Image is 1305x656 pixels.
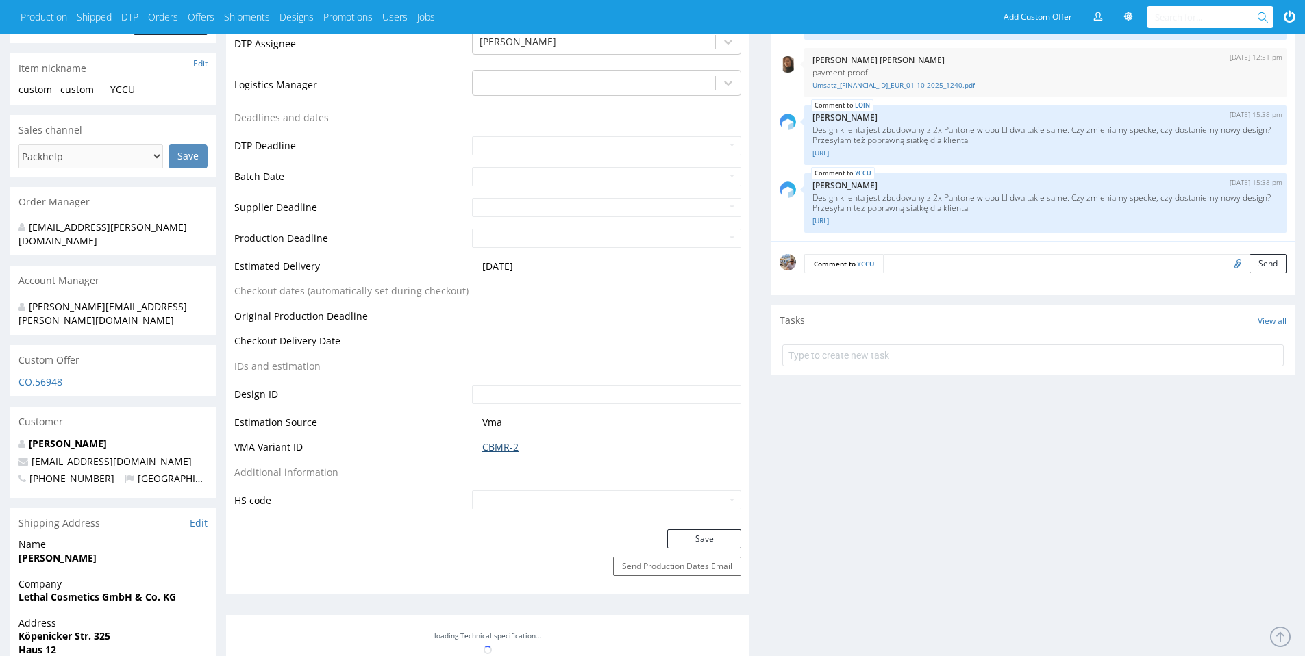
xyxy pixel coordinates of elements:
[10,187,216,217] div: Order Manager
[18,375,62,388] a: CO.56948
[812,80,1278,90] a: Umsatz_[FINANCIAL_ID]_EUR_01-10-2025_1240.pdf
[234,333,469,358] td: Checkout Delivery Date
[855,100,870,111] a: LQIN
[234,383,469,414] td: Design ID
[193,58,208,69] a: Edit
[234,227,469,258] td: Production Deadline
[482,440,519,454] a: CBMR-2
[234,489,469,511] td: HS code
[18,629,110,642] strong: Köpenicker Str. 325
[996,6,1080,28] a: Add Custom Offer
[482,260,513,273] span: [DATE]
[780,114,796,130] img: share_image_120x120.png
[812,216,1278,226] a: [URL]
[18,83,208,97] div: custom__custom____YCCU
[224,10,270,24] a: Shipments
[10,508,216,538] div: Shipping Address
[125,472,234,485] span: [GEOGRAPHIC_DATA]
[18,616,208,630] span: Address
[1230,52,1282,62] p: [DATE] 12:51 pm
[323,10,373,24] a: Promotions
[613,557,741,576] button: Send Production Dates Email
[857,259,874,268] a: YCCU
[234,283,469,308] td: Checkout dates (automatically set during checkout)
[21,10,67,24] a: Production
[18,590,176,603] strong: Lethal Cosmetics GmbH & Co. KG
[77,10,112,24] a: Shipped
[1230,110,1282,120] p: [DATE] 15:38 pm
[417,10,435,24] a: Jobs
[234,197,469,227] td: Supplier Deadline
[812,67,1278,77] p: payment proof
[780,254,796,270] img: regular_mini_magick20250909-139-fdo8ol.jpg
[780,181,796,198] img: share_image_120x120.png
[234,358,469,383] td: IDs and estimation
[234,258,469,283] td: Estimated Delivery
[18,538,208,551] span: Name
[1155,6,1260,28] input: Search for...
[234,135,469,166] td: DTP Deadline
[18,551,97,564] strong: [PERSON_NAME]
[18,472,114,485] span: [PHONE_NUMBER]
[812,180,1278,190] p: [PERSON_NAME]
[190,516,208,530] a: Edit
[18,577,208,591] span: Company
[29,437,107,450] a: [PERSON_NAME]
[1230,177,1282,188] p: [DATE] 15:38 pm
[812,112,1278,123] p: [PERSON_NAME]
[812,125,1278,145] p: Design klienta jest zbudowany z 2x Pantone w obu LI dwa takie same. Czy zmieniamy specke, czy dos...
[234,439,469,464] td: VMA Variant ID
[782,344,1284,366] input: Type to create new task
[18,300,197,327] div: [PERSON_NAME][EMAIL_ADDRESS][PERSON_NAME][DOMAIN_NAME]
[148,10,178,24] a: Orders
[234,308,469,333] td: Original Production Deadline
[10,345,216,375] div: Custom Offer
[10,115,216,145] div: Sales channel
[1250,254,1287,273] button: Send
[188,10,214,24] a: Offers
[667,529,741,548] button: Save
[234,414,469,440] td: Estimation Source
[18,220,197,247] div: [EMAIL_ADDRESS][PERSON_NAME][DOMAIN_NAME]
[812,55,1278,65] p: [PERSON_NAME] [PERSON_NAME]
[10,266,216,296] div: Account Manager
[234,110,469,135] td: Deadlines and dates
[855,168,871,179] a: YCCU
[234,464,469,490] td: Additional information
[169,144,208,168] input: Save
[482,416,502,429] span: translation missing: en.zpkj.line_item.vma
[234,27,469,68] td: DTP Assignee
[121,10,138,24] a: DTP
[812,148,1278,158] a: [URL]
[812,192,1278,213] p: Design klienta jest zbudowany z 2x Pantone w obu LI dwa takie same. Czy zmieniamy specke, czy dos...
[804,254,883,273] p: Comment to
[234,166,469,197] td: Batch Date
[32,455,192,468] a: [EMAIL_ADDRESS][DOMAIN_NAME]
[10,53,216,84] div: Item nickname
[234,68,469,110] td: Logistics Manager
[18,643,56,656] strong: Haus 12
[780,56,796,73] img: mini_magick20220215-216-18q3urg.jpeg
[1258,315,1287,327] a: View all
[382,10,408,24] a: Users
[279,10,314,24] a: Designs
[10,407,216,437] div: Customer
[780,314,805,327] span: Tasks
